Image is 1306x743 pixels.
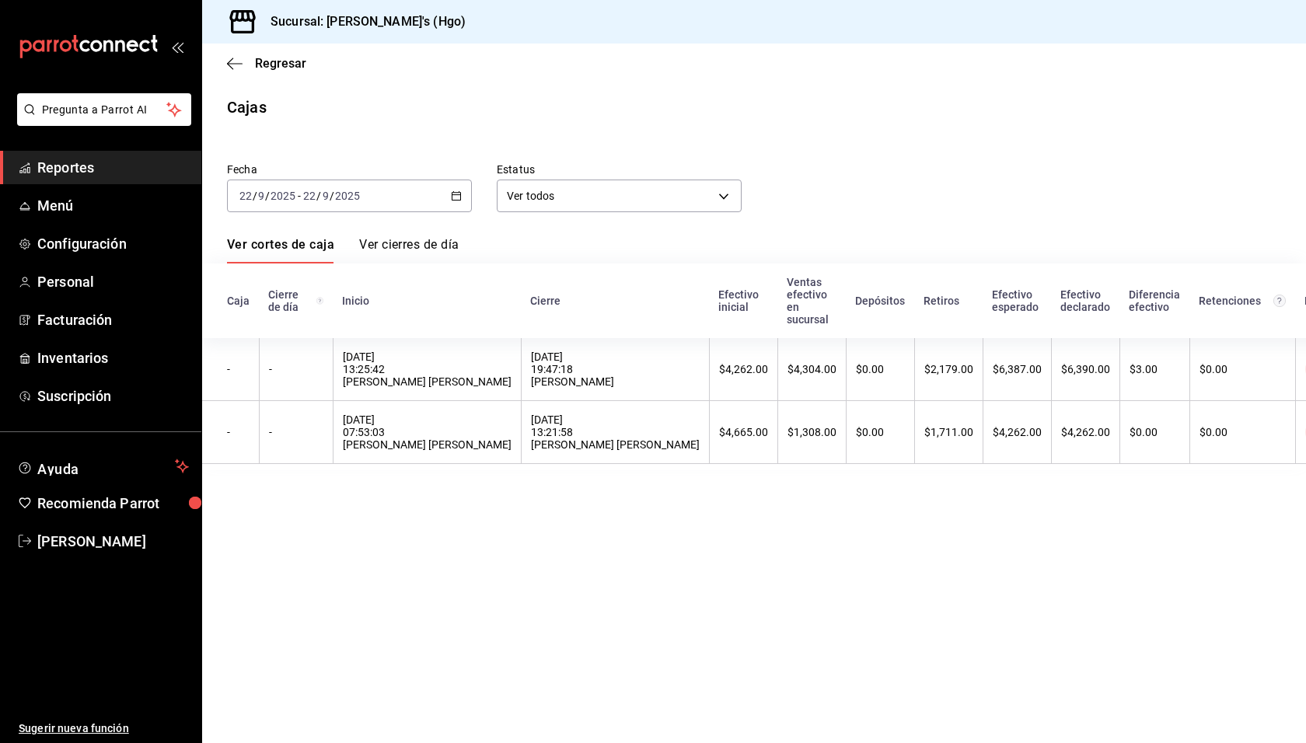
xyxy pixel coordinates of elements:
div: Diferencia efectivo [1129,288,1180,313]
span: Inventarios [37,347,189,368]
div: $0.00 [856,426,905,438]
span: [PERSON_NAME] [37,531,189,552]
div: Efectivo esperado [992,288,1042,313]
button: Pregunta a Parrot AI [17,93,191,126]
div: Ventas efectivo en sucursal [787,276,836,326]
span: / [265,190,270,202]
input: -- [239,190,253,202]
div: navigation tabs [227,237,459,263]
label: Estatus [497,164,742,175]
label: Fecha [227,164,472,175]
div: $1,308.00 [787,426,836,438]
span: Facturación [37,309,189,330]
span: / [330,190,334,202]
div: - [227,426,250,438]
a: Ver cierres de día [359,237,459,263]
span: Reportes [37,157,189,178]
div: $4,665.00 [719,426,768,438]
div: - [269,363,323,375]
div: Efectivo declarado [1060,288,1110,313]
div: Ver todos [497,180,742,212]
input: ---- [270,190,296,202]
input: -- [302,190,316,202]
span: Configuración [37,233,189,254]
div: Depósitos [855,295,905,307]
div: $6,387.00 [993,363,1042,375]
div: Inicio [342,295,512,307]
div: - [227,363,250,375]
div: $4,262.00 [719,363,768,375]
span: Suscripción [37,385,189,406]
div: $0.00 [1199,426,1286,438]
div: $4,262.00 [1061,426,1110,438]
div: $6,390.00 [1061,363,1110,375]
span: / [253,190,257,202]
div: Caja [227,295,250,307]
div: - [269,426,323,438]
button: open_drawer_menu [171,40,183,53]
span: Regresar [255,56,306,71]
div: Cierre de día [268,288,323,313]
span: Recomienda Parrot [37,493,189,514]
span: / [316,190,321,202]
div: Retiros [924,295,973,307]
a: Ver cortes de caja [227,237,334,263]
div: $4,262.00 [993,426,1042,438]
input: -- [257,190,265,202]
div: Retenciones [1199,295,1286,307]
h3: Sucursal: [PERSON_NAME]'s (Hgo) [258,12,466,31]
div: $2,179.00 [924,363,973,375]
svg: El número de cierre de día es consecutivo y consolida todos los cortes de caja previos en un únic... [316,295,323,307]
input: -- [322,190,330,202]
svg: Total de retenciones de propinas registradas [1273,295,1286,307]
div: Cajas [227,96,267,119]
div: Efectivo inicial [718,288,768,313]
div: $1,711.00 [924,426,973,438]
div: Cierre [530,295,700,307]
div: $0.00 [856,363,905,375]
input: ---- [334,190,361,202]
span: Personal [37,271,189,292]
div: $4,304.00 [787,363,836,375]
div: [DATE] 19:47:18 [PERSON_NAME] [531,351,700,388]
div: [DATE] 07:53:03 [PERSON_NAME] [PERSON_NAME] [343,413,512,451]
span: Ayuda [37,457,169,476]
div: $0.00 [1199,363,1286,375]
button: Regresar [227,56,306,71]
span: Pregunta a Parrot AI [42,102,167,118]
div: $0.00 [1130,426,1180,438]
div: [DATE] 13:25:42 [PERSON_NAME] [PERSON_NAME] [343,351,512,388]
span: Menú [37,195,189,216]
a: Pregunta a Parrot AI [11,113,191,129]
div: [DATE] 13:21:58 [PERSON_NAME] [PERSON_NAME] [531,413,700,451]
span: - [298,190,301,202]
span: Sugerir nueva función [19,720,189,737]
div: $3.00 [1130,363,1180,375]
